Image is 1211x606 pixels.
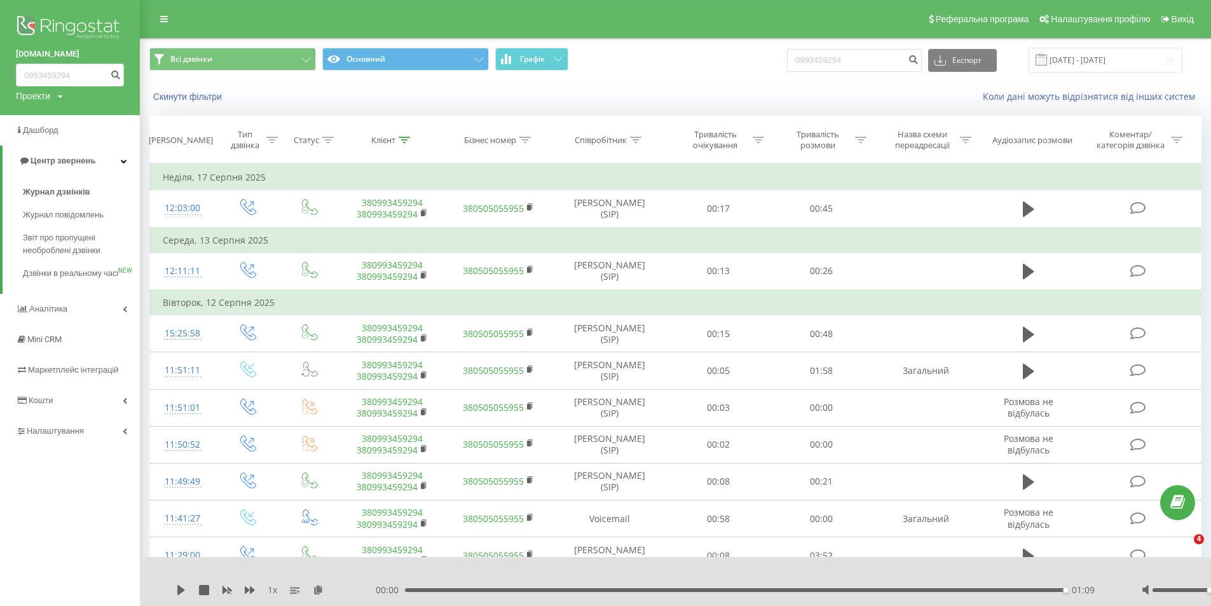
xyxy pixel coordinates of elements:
input: Пошук за номером [16,64,124,86]
span: Mini CRM [27,334,62,344]
button: Графік [495,48,568,71]
div: 11:29:00 [163,543,203,568]
td: Загальний [872,500,979,537]
span: Налаштування [27,426,84,436]
a: 380505055955 [463,401,524,413]
td: 00:26 [770,252,872,290]
a: 380505055955 [463,202,524,214]
td: Voicemail [552,500,667,537]
a: 380993459294 [357,370,418,382]
div: 11:49:49 [163,469,203,494]
span: Налаштування профілю [1051,14,1150,24]
span: Дашборд [23,125,58,135]
span: 00:00 [376,584,405,596]
iframe: Intercom live chat [1168,534,1198,565]
a: Дзвінки в реальному часіNEW [23,262,140,285]
div: 11:50:52 [163,432,203,457]
input: Пошук за номером [787,49,922,72]
a: [DOMAIN_NAME] [16,48,124,60]
a: 380993459294 [357,407,418,419]
td: [PERSON_NAME] (SIP) [552,463,667,500]
span: Реферальна програма [936,14,1029,24]
a: Журнал повідомлень [23,203,140,226]
td: Неділя, 17 Серпня 2025 [150,165,1201,190]
a: Журнал дзвінків [23,181,140,203]
a: 380505055955 [463,549,524,561]
div: Назва схеми переадресації [889,129,957,151]
span: Центр звернень [31,156,95,165]
td: 00:15 [667,315,769,352]
div: Співробітник [575,135,627,146]
a: 380993459294 [362,469,423,481]
a: 380993459294 [362,506,423,518]
a: 380993459294 [362,359,423,371]
span: Журнал повідомлень [23,209,104,221]
span: Кошти [29,396,53,405]
td: 00:00 [770,500,872,537]
td: 00:48 [770,315,872,352]
span: 4 [1194,534,1204,544]
a: 380993459294 [357,555,418,567]
span: Розмова не відбулась [1004,506,1053,530]
a: 380505055955 [463,438,524,450]
td: [PERSON_NAME] (SIP) [552,252,667,290]
td: [PERSON_NAME] (SIP) [552,190,667,228]
button: Всі дзвінки [149,48,316,71]
span: Вихід [1172,14,1194,24]
span: Маркетплейс інтеграцій [28,365,119,375]
div: 11:41:27 [163,506,203,531]
a: Коли дані можуть відрізнятися вiд інших систем [983,90,1201,102]
button: Основний [322,48,489,71]
td: Середа, 13 Серпня 2025 [150,228,1201,253]
div: Бізнес номер [464,135,516,146]
td: [PERSON_NAME] (SIP) [552,537,667,574]
a: Звіт про пропущені необроблені дзвінки [23,226,140,262]
td: 00:13 [667,252,769,290]
span: Журнал дзвінків [23,186,90,198]
div: [PERSON_NAME] [149,135,213,146]
a: 380505055955 [463,327,524,340]
a: 380993459294 [362,396,423,408]
a: 380993459294 [362,322,423,334]
a: 380993459294 [357,518,418,530]
div: Коментар/категорія дзвінка [1093,129,1168,151]
span: 1 x [268,584,277,596]
td: 00:02 [667,426,769,463]
td: [PERSON_NAME] (SIP) [552,389,667,426]
td: Вівторок, 12 Серпня 2025 [150,290,1201,315]
div: Проекти [16,90,50,102]
a: 380993459294 [357,270,418,282]
a: 380505055955 [463,475,524,487]
a: 380993459294 [357,444,418,456]
div: 15:25:58 [163,321,203,346]
td: 00:58 [667,500,769,537]
div: Аудіозапис розмови [992,135,1072,146]
td: 00:00 [770,426,872,463]
a: 380993459294 [362,196,423,209]
td: 00:21 [770,463,872,500]
button: Експорт [928,49,997,72]
td: 00:05 [667,352,769,389]
td: 00:03 [667,389,769,426]
td: 00:45 [770,190,872,228]
span: Графік [520,55,545,64]
div: Статус [294,135,319,146]
a: 380505055955 [463,364,524,376]
td: 01:58 [770,352,872,389]
td: 03:52 [770,537,872,574]
div: 11:51:11 [163,358,203,383]
a: 380993459294 [362,259,423,271]
td: 00:08 [667,537,769,574]
td: [PERSON_NAME] (SIP) [552,426,667,463]
div: Accessibility label [1063,588,1068,593]
a: Центр звернень [3,146,140,176]
img: Ringostat logo [16,13,124,45]
a: 380993459294 [362,544,423,556]
a: 380993459294 [357,481,418,493]
span: Аналiтика [29,304,67,313]
div: 12:03:00 [163,196,203,221]
button: Скинути фільтри [149,91,228,102]
a: 380993459294 [362,432,423,444]
td: Загальний [872,352,979,389]
div: Клієнт [371,135,395,146]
